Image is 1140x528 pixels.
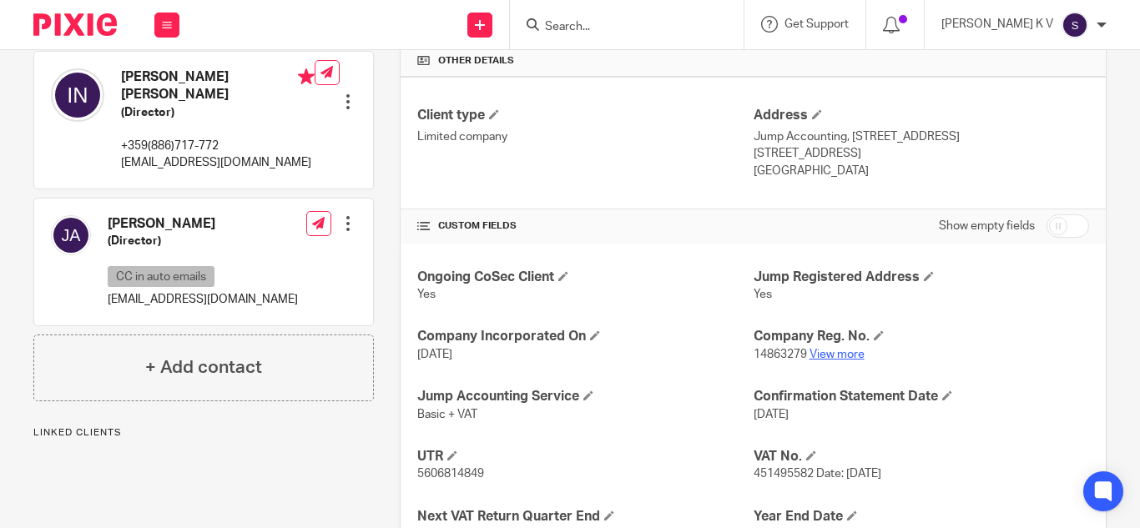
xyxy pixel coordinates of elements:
[121,154,315,171] p: [EMAIL_ADDRESS][DOMAIN_NAME]
[1062,12,1088,38] img: svg%3E
[417,219,753,233] h4: CUSTOM FIELDS
[417,269,753,286] h4: Ongoing CoSec Client
[33,13,117,36] img: Pixie
[543,20,694,35] input: Search
[754,468,881,480] span: 451495582 Date: [DATE]
[754,448,1089,465] h4: VAT No.
[121,68,315,104] h4: [PERSON_NAME] [PERSON_NAME]
[939,218,1035,234] label: Show empty fields
[754,163,1089,179] p: [GEOGRAPHIC_DATA]
[417,289,436,300] span: Yes
[51,215,91,255] img: svg%3E
[417,328,753,345] h4: Company Incorporated On
[417,409,477,420] span: Basic + VAT
[754,508,1089,525] h4: Year End Date
[784,18,849,30] span: Get Support
[754,145,1089,162] p: [STREET_ADDRESS]
[121,138,315,154] p: +359(886)717-772
[754,349,807,360] span: 14863279
[33,426,374,440] p: Linked clients
[108,233,298,249] h5: (Director)
[941,16,1053,33] p: [PERSON_NAME] K V
[417,107,753,124] h4: Client type
[417,128,753,145] p: Limited company
[438,54,514,68] span: Other details
[51,68,104,122] img: svg%3E
[754,409,789,420] span: [DATE]
[810,349,865,360] a: View more
[417,448,753,465] h4: UTR
[417,468,484,480] span: 5606814849
[754,289,772,300] span: Yes
[754,388,1089,405] h4: Confirmation Statement Date
[108,266,214,287] p: CC in auto emails
[417,508,753,525] h4: Next VAT Return Quarter End
[754,128,1089,145] p: Jump Accounting, [STREET_ADDRESS]
[298,68,315,85] i: Primary
[108,291,298,308] p: [EMAIL_ADDRESS][DOMAIN_NAME]
[754,107,1089,124] h4: Address
[754,328,1089,345] h4: Company Reg. No.
[145,355,262,380] h4: + Add contact
[417,349,452,360] span: [DATE]
[754,269,1089,286] h4: Jump Registered Address
[417,388,753,405] h4: Jump Accounting Service
[108,215,298,233] h4: [PERSON_NAME]
[121,104,315,121] h5: (Director)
